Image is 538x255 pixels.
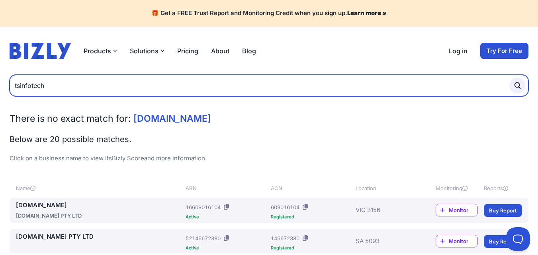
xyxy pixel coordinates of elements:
[10,75,528,96] input: Search by Name, ABN or ACN
[271,203,299,211] div: 609016104
[436,184,477,192] div: Monitoring
[186,215,267,219] div: Active
[211,46,229,56] a: About
[186,234,221,242] div: 52146672380
[133,113,211,124] span: [DOMAIN_NAME]
[10,154,528,163] p: Click on a business name to view its and more information.
[356,184,416,192] div: Location
[16,184,182,192] div: Name
[271,184,352,192] div: ACN
[16,212,182,220] div: [DOMAIN_NAME] PTY LTD
[10,134,131,144] span: Below are 20 possible matches.
[506,227,530,251] iframe: Toggle Customer Support
[16,232,182,241] a: [DOMAIN_NAME] PTY LTD
[84,46,117,56] button: Products
[449,46,468,56] a: Log in
[186,184,267,192] div: ABN
[16,201,182,210] a: [DOMAIN_NAME]
[271,215,352,219] div: Registered
[356,232,416,251] div: SA 5093
[449,206,477,214] span: Monitor
[484,235,522,248] a: Buy Report
[356,201,416,220] div: VIC 3156
[186,203,221,211] div: 16609016104
[484,184,522,192] div: Reports
[449,237,477,245] span: Monitor
[242,46,256,56] a: Blog
[271,234,299,242] div: 146672380
[177,46,198,56] a: Pricing
[112,154,144,162] a: Bizly Score
[484,204,522,217] a: Buy Report
[436,235,477,247] a: Monitor
[436,204,477,216] a: Monitor
[130,46,164,56] button: Solutions
[480,43,528,59] a: Try For Free
[10,10,528,17] h4: 🎁 Get a FREE Trust Report and Monitoring Credit when you sign up.
[186,246,267,250] div: Active
[10,113,131,124] span: There is no exact match for:
[347,9,387,17] a: Learn more »
[271,246,352,250] div: Registered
